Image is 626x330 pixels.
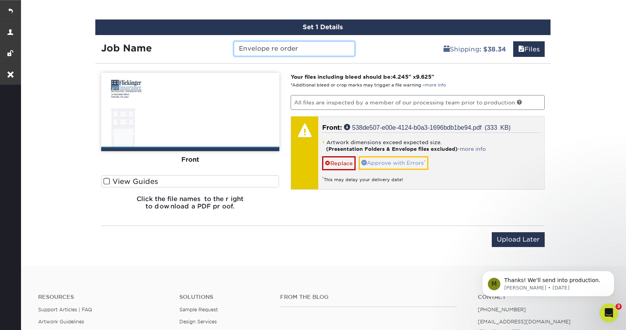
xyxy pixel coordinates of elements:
h4: From the Blog [280,294,457,300]
a: more info [425,83,446,88]
span: 9.625 [416,74,431,80]
a: [EMAIL_ADDRESS][DOMAIN_NAME] [478,319,571,325]
strong: Your files including bleed should be: " x " [291,74,434,80]
input: Enter a job name [234,41,355,56]
span: Front: [322,124,342,131]
strong: Job Name [101,42,152,54]
p: All files are inspected by a member of our processing team prior to production. [291,95,545,110]
iframe: Intercom notifications message [470,254,626,309]
b: : $38.34 [479,46,506,53]
a: Sample Request [179,307,218,312]
input: Upload Later [492,232,545,247]
small: *Additional bleed or crop marks may trigger a file warning – [291,83,446,88]
a: Replace [322,156,356,170]
a: [PHONE_NUMBER] [478,307,526,312]
span: shipping [444,46,450,53]
a: Design Services [179,319,217,325]
a: more info [460,146,486,152]
a: Approve with Errors* [359,156,428,169]
a: 538de507-e00e-4124-b0a3-1696bdb1be94.pdf (333 KB) [344,124,510,130]
li: Artwork dimensions exceed expected size. - [322,139,540,152]
h4: Resources [38,294,168,300]
span: 3 [615,304,622,310]
span: 4.245 [392,74,409,80]
div: This may delay your delivery date! [322,170,540,183]
iframe: Intercom live chat [600,304,618,322]
a: Shipping: $38.34 [438,41,511,57]
h6: Click the file names to the right to download a PDF proof. [101,195,279,216]
label: View Guides [101,175,279,187]
div: Front [101,151,279,168]
h4: Solutions [179,294,268,300]
a: Support Articles | FAQ [38,307,92,312]
a: Artwork Guidelines [38,319,84,325]
span: files [518,46,524,53]
div: Set 1 Details [95,19,551,35]
strong: (Presentation Folders & Envelope files excluded) [326,146,458,152]
a: Files [513,41,545,57]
